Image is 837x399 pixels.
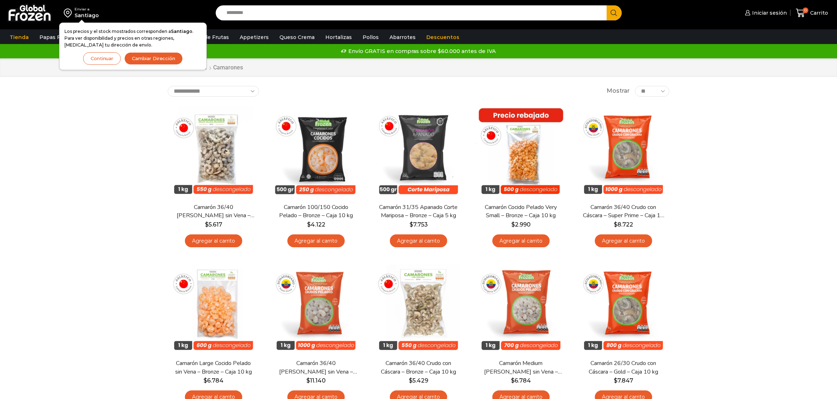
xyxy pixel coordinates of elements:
a: Iniciar sesión [743,6,787,20]
span: Mostrar [607,87,630,95]
a: Papas Fritas [36,30,76,44]
bdi: 5.617 [205,221,222,228]
span: $ [205,221,209,228]
bdi: 7.847 [614,377,633,384]
p: Los precios y el stock mostrados corresponden a . Para ver disponibilidad y precios en otras regi... [64,28,201,49]
bdi: 5.429 [409,377,428,384]
span: $ [306,377,310,384]
a: Camarón Large Cocido Pelado sin Vena – Bronze – Caja 10 kg [172,359,255,376]
bdi: 11.140 [306,377,326,384]
a: Camarón 36/40 [PERSON_NAME] sin Vena – Super Prime – Caja 10 kg [275,359,357,376]
span: $ [204,377,207,384]
a: Abarrotes [386,30,419,44]
a: Pulpa de Frutas [184,30,233,44]
a: Camarón Medium [PERSON_NAME] sin Vena – Silver – Caja 10 kg [480,359,562,376]
bdi: 6.784 [204,377,224,384]
img: address-field-icon.svg [64,7,75,19]
a: Camarón 100/150 Cocido Pelado – Bronze – Caja 10 kg [275,203,357,220]
a: Agregar al carrito: “Camarón 36/40 Crudo con Cáscara - Super Prime - Caja 10 kg” [595,234,652,248]
a: Camarón 36/40 [PERSON_NAME] sin Vena – Bronze – Caja 10 kg [172,203,255,220]
span: $ [614,221,617,228]
a: Agregar al carrito: “Camarón 31/35 Apanado Corte Mariposa - Bronze - Caja 5 kg” [390,234,447,248]
span: $ [614,377,617,384]
a: Queso Crema [276,30,318,44]
h1: Camarones [213,64,243,71]
button: Continuar [83,52,121,65]
bdi: 8.722 [614,221,633,228]
a: Appetizers [236,30,272,44]
a: Camarón 36/40 Crudo con Cáscara – Bronze – Caja 10 kg [377,359,460,376]
a: Agregar al carrito: “Camarón Cocido Pelado Very Small - Bronze - Caja 10 kg” [492,234,550,248]
bdi: 7.753 [410,221,428,228]
span: $ [511,377,515,384]
span: $ [409,377,412,384]
select: Pedido de la tienda [168,86,259,97]
strong: Santiago [171,29,192,34]
a: Pollos [359,30,382,44]
bdi: 4.122 [307,221,325,228]
span: $ [511,221,515,228]
a: Hortalizas [322,30,355,44]
bdi: 6.784 [511,377,531,384]
button: Cambiar Dirección [124,52,183,65]
a: Agregar al carrito: “Camarón 100/150 Cocido Pelado - Bronze - Caja 10 kg” [287,234,345,248]
span: 0 [803,8,808,13]
span: $ [410,221,413,228]
div: Santiago [75,12,99,19]
a: Camarón 26/30 Crudo con Cáscara – Gold – Caja 10 kg [582,359,665,376]
a: Camarón 36/40 Crudo con Cáscara – Super Prime – Caja 10 kg [582,203,665,220]
a: 0 Carrito [794,5,830,21]
a: Camarón Cocido Pelado Very Small – Bronze – Caja 10 kg [480,203,562,220]
a: Tienda [6,30,32,44]
a: Camarón 31/35 Apanado Corte Mariposa – Bronze – Caja 5 kg [377,203,460,220]
span: $ [307,221,311,228]
a: Agregar al carrito: “Camarón 36/40 Crudo Pelado sin Vena - Bronze - Caja 10 kg” [185,234,242,248]
button: Search button [607,5,622,20]
div: Enviar a [75,7,99,12]
span: Carrito [808,9,828,16]
span: Iniciar sesión [750,9,787,16]
bdi: 2.990 [511,221,531,228]
a: Descuentos [423,30,463,44]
